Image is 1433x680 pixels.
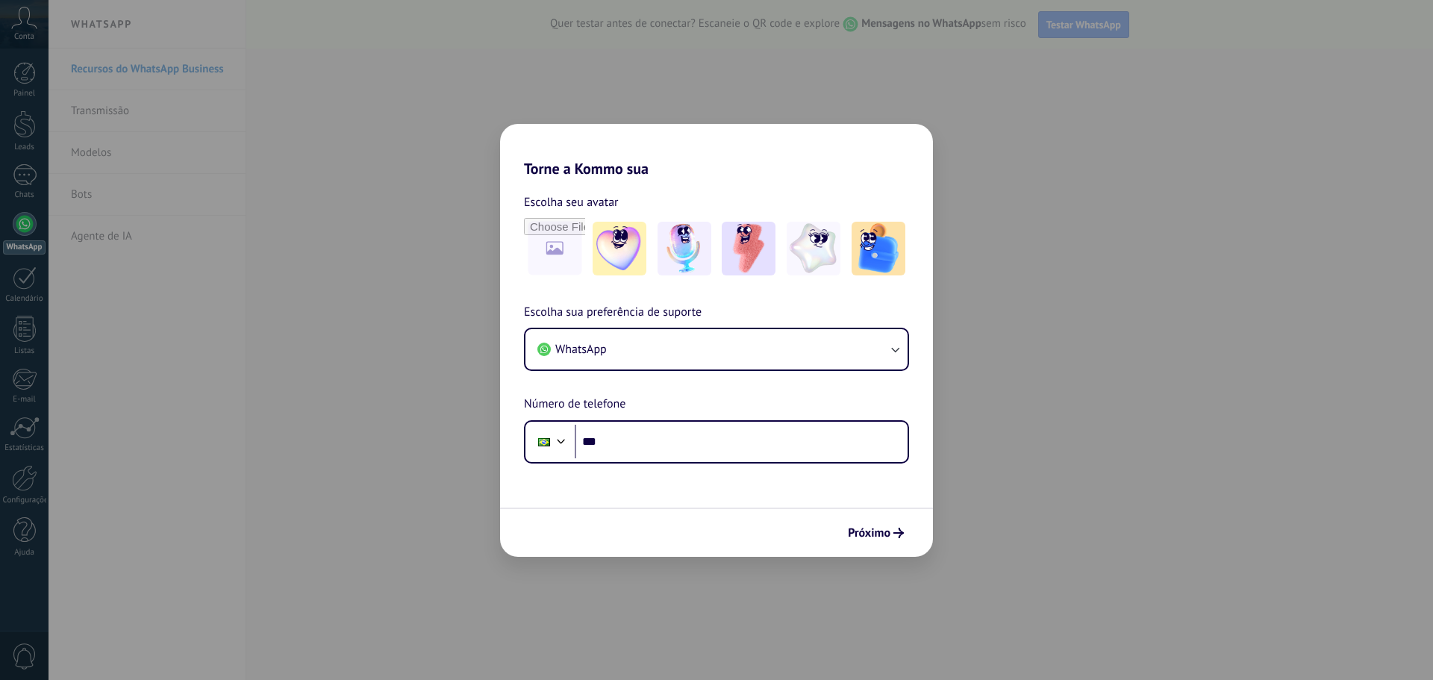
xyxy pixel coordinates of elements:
img: -1.jpeg [593,222,646,275]
img: -3.jpeg [722,222,775,275]
h2: Torne a Kommo sua [500,124,933,178]
span: Escolha seu avatar [524,193,619,212]
span: Próximo [848,528,890,538]
div: Brazil: + 55 [530,426,558,458]
img: -5.jpeg [852,222,905,275]
button: Próximo [841,520,911,546]
button: WhatsApp [525,329,908,369]
span: Escolha sua preferência de suporte [524,303,702,322]
img: -4.jpeg [787,222,840,275]
span: Número de telefone [524,395,625,414]
span: WhatsApp [555,342,607,357]
img: -2.jpeg [658,222,711,275]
